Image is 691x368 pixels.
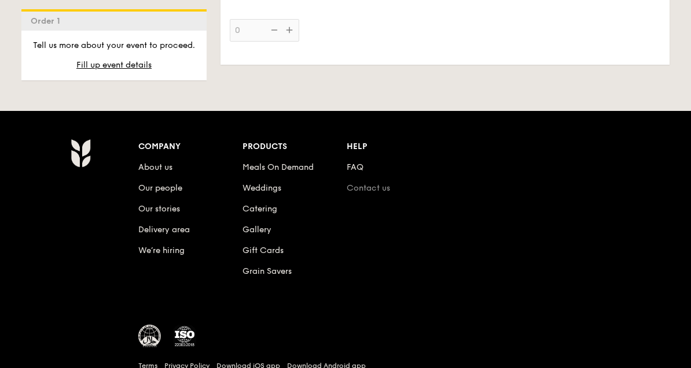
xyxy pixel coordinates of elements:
a: Our people [138,183,182,193]
a: Delivery area [138,225,190,235]
div: Help [347,139,451,155]
div: Products [242,139,347,155]
img: MUIS Halal Certified [138,325,161,348]
p: Tell us more about your event to proceed. [31,40,197,51]
a: Weddings [242,183,281,193]
a: Gallery [242,225,271,235]
a: FAQ [347,162,363,172]
a: Meals On Demand [242,162,314,172]
a: We’re hiring [138,246,185,255]
a: Our stories [138,204,180,214]
a: Catering [242,204,277,214]
a: Gift Cards [242,246,284,255]
img: AYc88T3wAAAABJRU5ErkJggg== [71,139,91,168]
img: ISO Certified [173,325,196,348]
span: Fill up event details [76,60,152,70]
span: Order 1 [31,16,65,26]
a: About us [138,162,172,172]
a: Grain Savers [242,266,292,276]
a: Contact us [347,183,390,193]
div: Company [138,139,242,155]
